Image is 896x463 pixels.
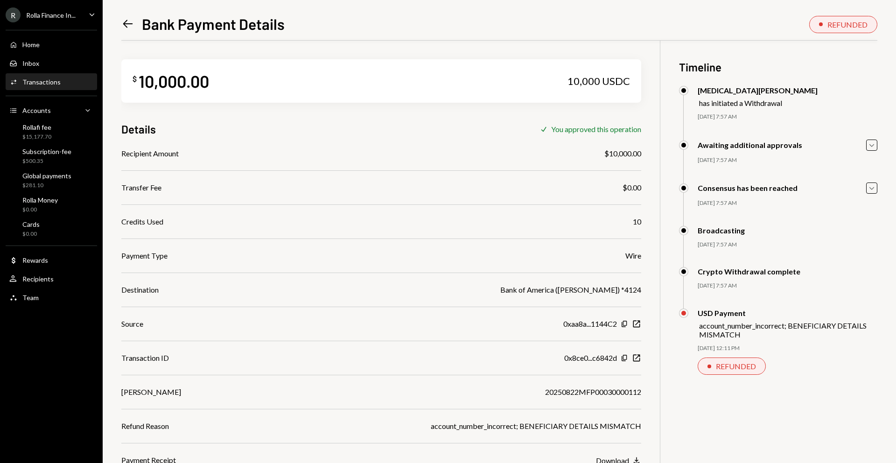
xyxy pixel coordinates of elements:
[142,14,285,33] h1: Bank Payment Details
[6,252,97,268] a: Rewards
[22,275,54,283] div: Recipients
[6,7,21,22] div: R
[22,106,51,114] div: Accounts
[22,59,39,67] div: Inbox
[6,169,97,191] a: Global payments$281.10
[121,284,159,295] div: Destination
[698,86,818,95] div: [MEDICAL_DATA][PERSON_NAME]
[698,156,877,164] div: [DATE] 7:57 AM
[22,206,58,214] div: $0.00
[22,172,71,180] div: Global payments
[6,102,97,119] a: Accounts
[22,294,39,302] div: Team
[698,183,798,192] div: Consensus has been reached
[698,282,877,290] div: [DATE] 7:57 AM
[698,140,802,149] div: Awaiting additional approvals
[604,148,641,159] div: $10,000.00
[22,196,58,204] div: Rolla Money
[121,250,168,261] div: Payment Type
[567,75,630,88] div: 10,000 USDC
[623,182,641,193] div: $0.00
[625,250,641,261] div: Wire
[551,125,641,133] div: You approved this operation
[139,70,209,91] div: 10,000.00
[121,148,179,159] div: Recipient Amount
[22,147,71,155] div: Subscription-fee
[698,309,877,317] div: USD Payment
[22,78,61,86] div: Transactions
[121,386,181,398] div: [PERSON_NAME]
[121,421,169,432] div: Refund Reason
[698,241,877,249] div: [DATE] 7:57 AM
[22,256,48,264] div: Rewards
[22,182,71,189] div: $281.10
[431,421,641,432] div: account_number_incorrect; BENEFICIARY DETAILS MISMATCH
[6,36,97,53] a: Home
[121,352,169,364] div: Transaction ID
[6,55,97,71] a: Inbox
[121,318,143,330] div: Source
[633,216,641,227] div: 10
[545,386,641,398] div: 20250822MFP00030000112
[26,11,76,19] div: Rolla Finance In...
[22,220,40,228] div: Cards
[564,352,617,364] div: 0x8ce0...c6842d
[6,270,97,287] a: Recipients
[121,121,156,137] h3: Details
[698,226,745,235] div: Broadcasting
[22,123,51,131] div: Rollafi fee
[827,20,868,29] div: REFUNDED
[500,284,641,295] div: Bank of America ([PERSON_NAME]) *4124
[22,41,40,49] div: Home
[22,157,71,165] div: $500.35
[6,193,97,216] a: Rolla Money$0.00
[22,230,40,238] div: $0.00
[679,59,877,75] h3: Timeline
[22,133,51,141] div: $15,177.70
[699,98,818,107] div: has initiated a Withdrawal
[6,289,97,306] a: Team
[133,74,137,84] div: $
[698,344,877,352] div: [DATE] 12:11 PM
[6,120,97,143] a: Rollafi fee$15,177.70
[6,145,97,167] a: Subscription-fee$500.35
[121,216,163,227] div: Credits Used
[699,321,877,339] div: account_number_incorrect; BENEFICIARY DETAILS MISMATCH
[121,182,161,193] div: Transfer Fee
[716,362,756,371] div: REFUNDED
[698,267,800,276] div: Crypto Withdrawal complete
[698,113,877,121] div: [DATE] 7:57 AM
[6,73,97,90] a: Transactions
[6,217,97,240] a: Cards$0.00
[563,318,617,330] div: 0xaa8a...1144C2
[698,199,877,207] div: [DATE] 7:57 AM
